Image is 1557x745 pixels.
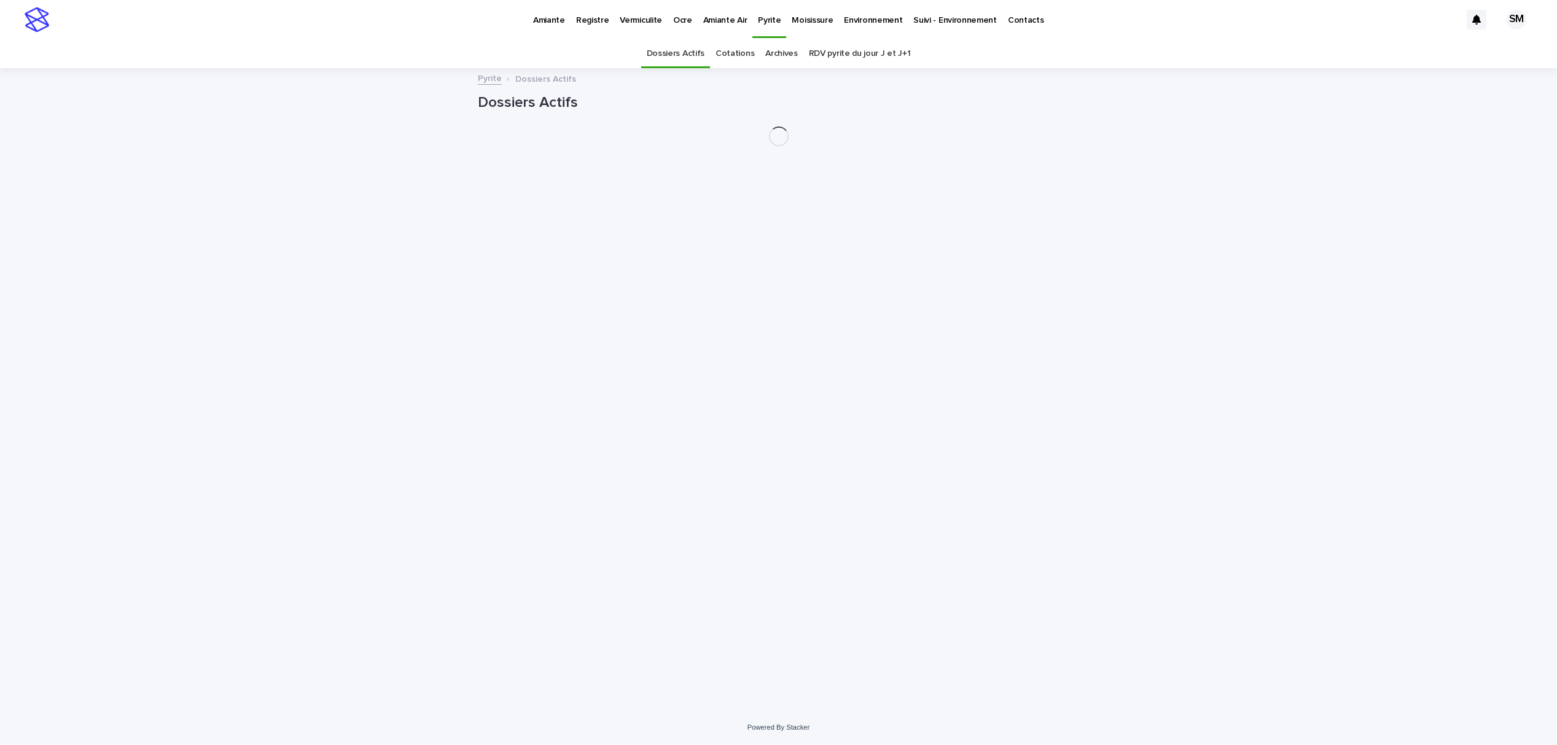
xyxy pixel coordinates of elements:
a: RDV pyrite du jour J et J+1 [809,39,911,68]
a: Archives [765,39,798,68]
a: Cotations [716,39,754,68]
img: stacker-logo-s-only.png [25,7,49,32]
a: Pyrite [478,71,502,85]
p: Dossiers Actifs [515,71,576,85]
h1: Dossiers Actifs [478,94,1080,112]
a: Powered By Stacker [747,724,810,731]
div: SM [1507,10,1526,29]
a: Dossiers Actifs [647,39,704,68]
